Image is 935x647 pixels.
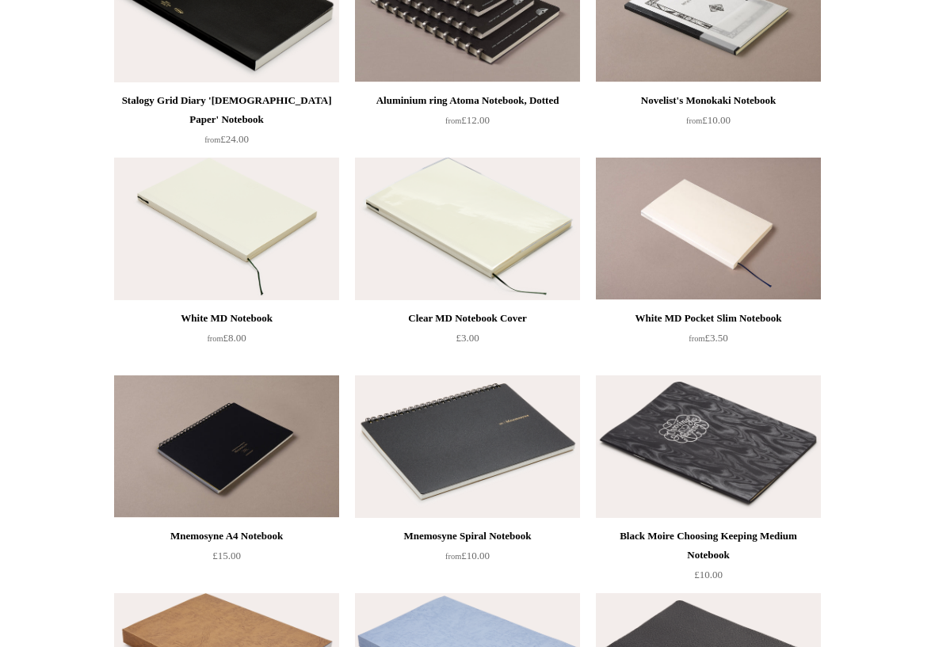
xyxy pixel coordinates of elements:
span: from [207,334,223,343]
div: Clear MD Notebook Cover [359,309,576,328]
a: Mnemosyne Spiral Notebook from£10.00 [355,527,580,592]
div: White MD Pocket Slim Notebook [600,309,817,328]
span: £3.50 [689,332,727,344]
span: £24.00 [204,133,249,145]
img: White MD Pocket Slim Notebook [596,158,821,300]
img: White MD Notebook [114,158,339,300]
div: Black Moire Choosing Keeping Medium Notebook [600,527,817,565]
a: Black Moire Choosing Keeping Medium Notebook Black Moire Choosing Keeping Medium Notebook [596,375,821,518]
a: Novelist's Monokaki Notebook from£10.00 [596,91,821,156]
a: Clear MD Notebook Cover £3.00 [355,309,580,374]
img: Black Moire Choosing Keeping Medium Notebook [596,375,821,518]
span: £10.00 [686,114,731,126]
span: £15.00 [212,550,241,561]
span: £8.00 [207,332,246,344]
div: Mnemosyne Spiral Notebook [359,527,576,546]
a: Black Moire Choosing Keeping Medium Notebook £10.00 [596,527,821,592]
a: White MD Notebook White MD Notebook [114,158,339,300]
span: £12.00 [445,114,490,126]
span: £10.00 [694,569,723,580]
img: Mnemosyne A4 Notebook [114,375,339,518]
span: from [686,116,702,125]
div: Aluminium ring Atoma Notebook, Dotted [359,91,576,110]
a: Mnemosyne A4 Notebook £15.00 [114,527,339,592]
a: White MD Pocket Slim Notebook White MD Pocket Slim Notebook [596,158,821,300]
div: Stalogy Grid Diary '[DEMOGRAPHIC_DATA] Paper' Notebook [118,91,335,129]
span: from [204,135,220,144]
span: £10.00 [445,550,490,561]
a: Aluminium ring Atoma Notebook, Dotted from£12.00 [355,91,580,156]
div: White MD Notebook [118,309,335,328]
a: White MD Notebook from£8.00 [114,309,339,374]
a: Mnemosyne Spiral Notebook Mnemosyne Spiral Notebook [355,375,580,518]
a: Clear MD Notebook Cover Clear MD Notebook Cover [355,158,580,300]
span: from [445,552,461,561]
img: Mnemosyne Spiral Notebook [355,375,580,518]
a: Mnemosyne A4 Notebook Mnemosyne A4 Notebook [114,375,339,518]
span: from [689,334,704,343]
div: Novelist's Monokaki Notebook [600,91,817,110]
a: Stalogy Grid Diary '[DEMOGRAPHIC_DATA] Paper' Notebook from£24.00 [114,91,339,156]
span: £3.00 [456,332,479,344]
span: from [445,116,461,125]
div: Mnemosyne A4 Notebook [118,527,335,546]
a: White MD Pocket Slim Notebook from£3.50 [596,309,821,374]
img: Clear MD Notebook Cover [355,158,580,300]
